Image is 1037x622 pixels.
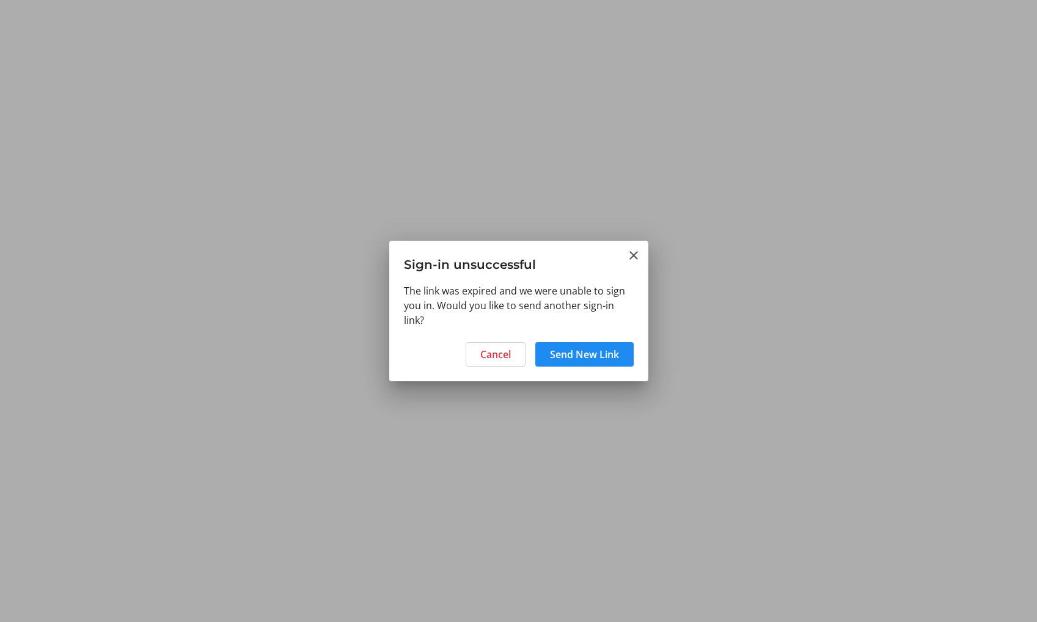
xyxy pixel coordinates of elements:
[626,248,641,263] button: Close
[389,284,648,335] div: The link was expired and we were unable to sign you in. Would you like to send another sign-in link?
[480,347,511,362] span: Cancel
[466,342,526,367] button: Cancel
[535,342,634,367] button: Send New Link
[550,347,619,362] span: Send New Link
[389,241,648,283] h3: Sign-in unsuccessful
